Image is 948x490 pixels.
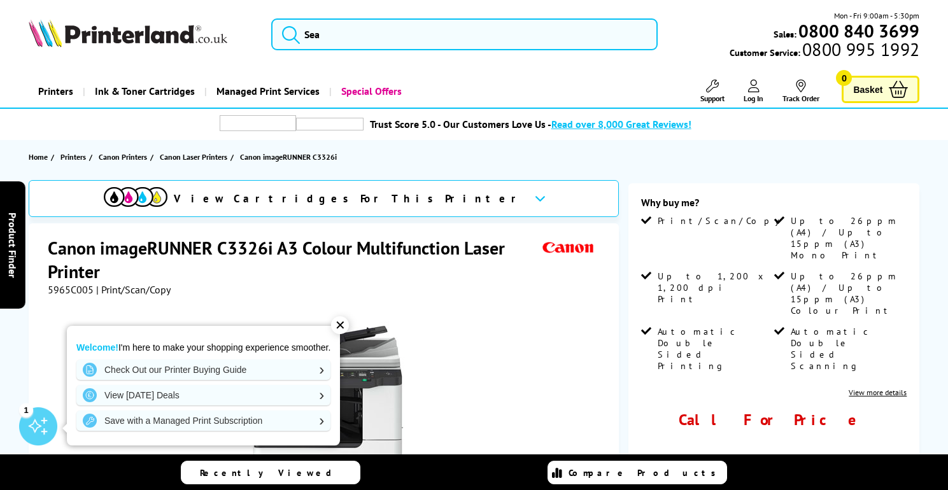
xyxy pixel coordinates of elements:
[658,326,771,372] span: Automatic Double Sided Printing
[539,236,598,260] img: Canon
[370,118,691,130] a: Trust Score 5.0 - Our Customers Love Us -Read over 8,000 Great Reviews!
[700,94,725,103] span: Support
[60,150,89,164] a: Printers
[76,342,118,353] strong: Welcome!
[240,150,337,164] span: Canon imageRUNNER C3326i
[204,75,329,108] a: Managed Print Services
[29,19,256,50] a: Printerland Logo
[774,28,796,40] span: Sales:
[658,270,771,305] span: Up to 1,200 x 1,200 dpi Print
[800,43,919,55] span: 0800 995 1992
[641,196,907,215] div: Why buy me?
[791,326,904,372] span: Automatic Double Sided Scanning
[160,150,227,164] span: Canon Laser Printers
[48,236,540,283] h1: Canon imageRUNNER C3326i A3 Colour Multifunction Laser Printer
[29,75,83,108] a: Printers
[730,43,919,59] span: Customer Service:
[95,75,195,108] span: Ink & Toner Cartridges
[551,118,691,130] span: Read over 8,000 Great Reviews!
[181,461,360,484] a: Recently Viewed
[83,75,204,108] a: Ink & Toner Cartridges
[329,75,411,108] a: Special Offers
[240,150,340,164] a: Canon imageRUNNER C3326i
[200,467,344,479] span: Recently Viewed
[744,94,763,103] span: Log In
[76,385,330,405] a: View [DATE] Deals
[796,25,919,37] a: 0800 840 3699
[798,19,919,43] b: 0800 840 3699
[569,467,723,479] span: Compare Products
[220,115,296,131] img: trustpilot rating
[60,150,86,164] span: Printers
[76,360,330,380] a: Check Out our Printer Buying Guide
[548,461,727,484] a: Compare Products
[791,215,904,261] span: Up to 26ppm (A4) / Up to 15ppm (A3) Mono Print
[29,150,51,164] a: Home
[836,70,852,86] span: 0
[834,10,919,22] span: Mon - Fri 9:00am - 5:30pm
[842,76,919,103] a: Basket 0
[641,410,907,430] div: Call For Price
[29,150,48,164] span: Home
[76,410,330,431] a: Save with a Managed Print Subscription
[29,19,227,47] img: Printerland Logo
[48,283,94,296] span: 5965C005
[658,215,789,227] span: Print/Scan/Copy
[19,403,33,417] div: 1
[271,18,657,50] input: Sea
[96,283,171,296] span: | Print/Scan/Copy
[76,342,330,353] p: I'm here to make your shopping experience smoother.
[791,270,904,316] span: Up to 26ppm (A4) / Up to 15ppm (A3) Colour Print
[849,388,907,397] a: View more details
[99,150,147,164] span: Canon Printers
[700,80,725,103] a: Support
[174,192,524,206] span: View Cartridges For This Printer
[744,80,763,103] a: Log In
[99,150,150,164] a: Canon Printers
[331,316,349,334] div: ✕
[104,187,167,207] img: View Cartridges
[853,81,882,98] span: Basket
[296,118,364,130] img: trustpilot rating
[6,213,19,278] span: Product Finder
[160,150,230,164] a: Canon Laser Printers
[782,80,819,103] a: Track Order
